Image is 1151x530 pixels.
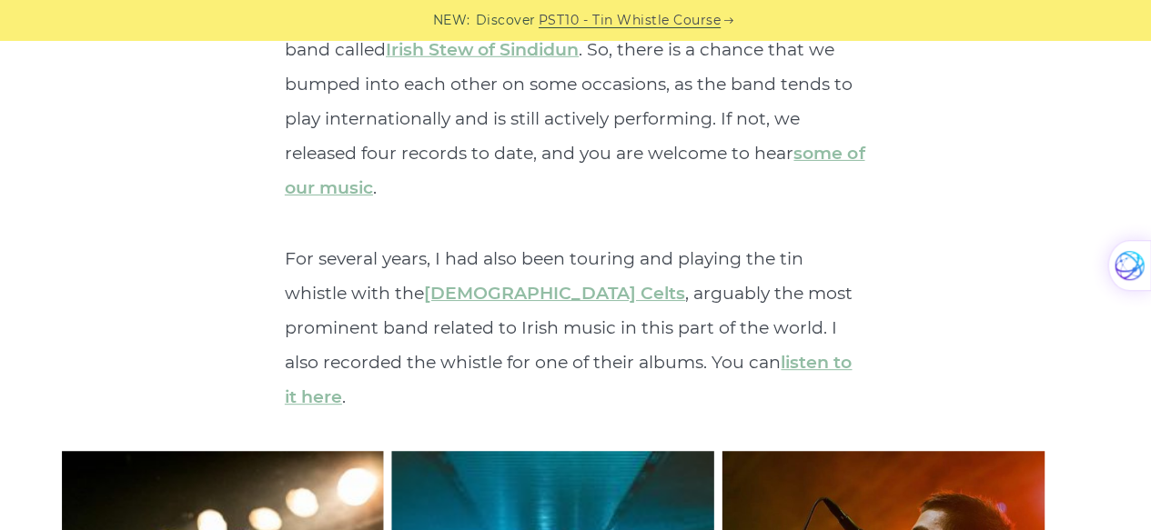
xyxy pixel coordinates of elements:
[476,10,536,31] span: Discover
[286,242,866,415] p: For several years, I had also been touring and playing the tin whistle with the , arguably the mo...
[539,10,721,31] a: PST10 - Tin Whistle Course
[425,283,686,304] a: [DEMOGRAPHIC_DATA] Celts
[286,143,865,198] a: some of our music
[433,10,470,31] span: NEW:
[387,39,580,60] a: Irish Stew of Sindidun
